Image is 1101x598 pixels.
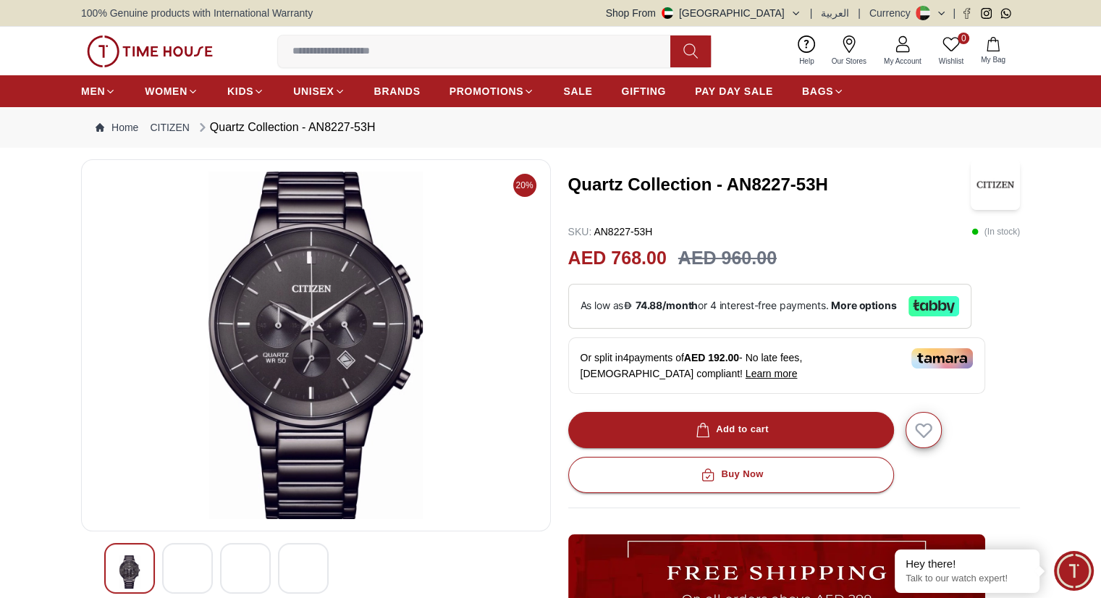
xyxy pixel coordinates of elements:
[858,6,861,20] span: |
[662,7,673,19] img: United Arab Emirates
[568,412,894,448] button: Add to cart
[450,78,535,104] a: PROMOTIONS
[975,54,1011,65] span: My Bag
[293,78,345,104] a: UNISEX
[374,78,421,104] a: BRANDS
[227,84,253,98] span: KIDS
[606,6,801,20] button: Shop From[GEOGRAPHIC_DATA]
[906,573,1029,585] p: Talk to our watch expert!
[96,120,138,135] a: Home
[568,173,971,196] h3: Quartz Collection - AN8227-53H
[232,555,258,594] img: Quartz Collection - AN8227-53H
[81,107,1020,148] nav: Breadcrumb
[568,226,592,237] span: SKU :
[911,348,973,369] img: Tamara
[568,245,667,272] h2: AED 768.00
[933,56,969,67] span: Wishlist
[802,84,833,98] span: BAGS
[958,33,969,44] span: 0
[972,34,1014,68] button: My Bag
[695,84,773,98] span: PAY DAY SALE
[684,352,739,363] span: AED 192.00
[568,457,894,493] button: Buy Now
[81,6,313,20] span: 100% Genuine products with International Warranty
[961,8,972,19] a: Facebook
[930,33,972,70] a: 0Wishlist
[513,174,536,197] span: 20%
[981,8,992,19] a: Instagram
[81,78,116,104] a: MEN
[81,84,105,98] span: MEN
[906,557,1029,571] div: Hey there!
[563,78,592,104] a: SALE
[790,33,823,70] a: Help
[810,6,813,20] span: |
[802,78,844,104] a: BAGS
[145,84,187,98] span: WOMEN
[698,466,763,483] div: Buy Now
[568,224,653,239] p: AN8227-53H
[174,555,201,594] img: Quartz Collection - AN8227-53H
[227,78,264,104] a: KIDS
[150,120,189,135] a: CITIZEN
[971,224,1020,239] p: ( In stock )
[87,35,213,67] img: ...
[1054,551,1094,591] div: Chat Widget
[450,84,524,98] span: PROMOTIONS
[374,84,421,98] span: BRANDS
[746,368,798,379] span: Learn more
[826,56,872,67] span: Our Stores
[971,159,1020,210] img: Quartz Collection - AN8227-53H
[878,56,927,67] span: My Account
[621,78,666,104] a: GIFTING
[693,421,769,438] div: Add to cart
[293,84,334,98] span: UNISEX
[93,172,539,519] img: Quartz Collection - AN8227-53H
[793,56,820,67] span: Help
[695,78,773,104] a: PAY DAY SALE
[568,337,985,394] div: Or split in 4 payments of - No late fees, [DEMOGRAPHIC_DATA] compliant!
[678,245,777,272] h3: AED 960.00
[621,84,666,98] span: GIFTING
[145,78,198,104] a: WOMEN
[195,119,376,136] div: Quartz Collection - AN8227-53H
[823,33,875,70] a: Our Stores
[821,6,849,20] button: العربية
[117,555,143,589] img: Quartz Collection - AN8227-53H
[290,555,316,594] img: Quartz Collection - AN8227-53H
[1000,8,1011,19] a: Whatsapp
[563,84,592,98] span: SALE
[953,6,956,20] span: |
[869,6,916,20] div: Currency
